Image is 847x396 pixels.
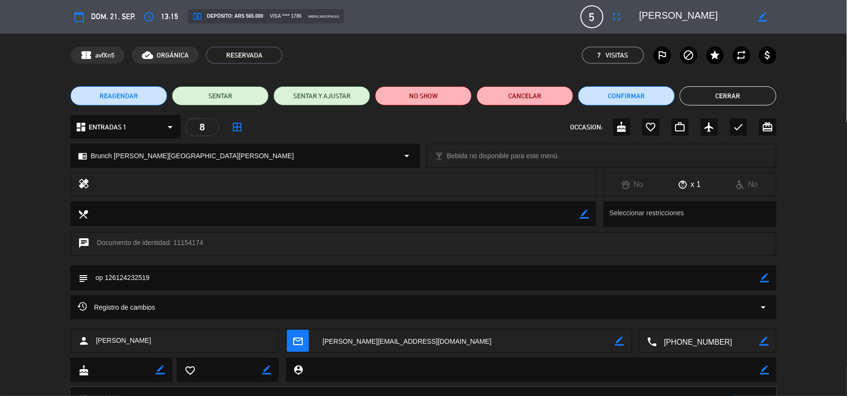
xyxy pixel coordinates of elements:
[262,365,271,374] i: border_color
[78,365,89,375] i: cake
[680,86,777,105] button: Cerrar
[95,50,114,61] span: avfXn5
[447,151,558,162] span: Bebida no disponible para este menú
[661,178,719,191] div: x 1
[164,121,176,133] i: arrow_drop_down
[611,11,623,23] i: fullscreen
[231,121,243,133] i: border_all
[719,178,776,191] div: No
[760,273,769,282] i: border_color
[762,121,774,133] i: card_giftcard
[401,150,412,162] i: arrow_drop_down
[78,302,155,313] span: Registro de cambios
[75,121,87,133] i: dashboard
[736,49,747,61] i: repeat
[758,302,769,313] i: arrow_drop_down
[172,86,269,105] button: SENTAR
[78,273,88,283] i: subject
[309,13,339,20] span: mercadopago
[598,50,601,61] span: 7
[616,121,628,133] i: cake
[760,365,769,374] i: border_color
[615,337,624,346] i: border_color
[683,49,695,61] i: block
[91,151,294,162] span: Brunch [PERSON_NAME][GEOGRAPHIC_DATA][PERSON_NAME]
[578,86,675,105] button: Confirmar
[581,5,604,28] span: 5
[73,11,85,23] i: calendar_today
[760,337,769,346] i: border_color
[733,121,744,133] i: check
[161,11,178,23] span: 13:15
[762,49,774,61] i: attach_money
[70,86,167,105] button: REAGENDAR
[675,121,686,133] i: work_outline
[78,209,88,219] i: local_dining
[608,8,626,25] button: fullscreen
[375,86,472,105] button: NO SHOW
[645,121,657,133] i: favorite_border
[140,8,158,25] button: access_time
[70,232,776,256] div: Documento de identidad: 11154174
[184,365,195,375] i: favorite_border
[89,122,126,133] span: ENTRADAS 1
[70,8,88,25] button: calendar_today
[193,12,263,21] span: Depósito: ARS 565.000
[142,49,153,61] i: cloud_done
[143,11,155,23] i: access_time
[193,12,202,21] i: local_atm
[646,336,657,347] i: local_phone
[157,50,189,61] span: ORGÁNICA
[758,12,767,22] i: border_color
[274,86,370,105] button: SENTAR Y AJUSTAR
[606,50,629,61] em: Visitas
[477,86,573,105] button: Cancelar
[710,49,721,61] i: star
[78,178,90,191] i: healing
[100,91,138,101] span: REAGENDAR
[78,335,90,347] i: person
[185,118,219,136] div: 8
[435,151,444,161] i: local_bar
[91,11,136,23] span: dom. 21, sep.
[580,210,589,219] i: border_color
[657,49,668,61] i: outlined_flag
[80,49,92,61] span: confirmation_number
[293,336,303,346] i: mail_outline
[571,122,603,133] span: OCCASION:
[704,121,715,133] i: airplanemode_active
[156,365,165,374] i: border_color
[96,335,151,346] span: [PERSON_NAME]
[206,47,283,64] span: RESERVADA
[293,364,304,375] i: person_pin
[78,237,90,251] i: chat
[604,178,662,191] div: No
[78,151,87,161] i: chrome_reader_mode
